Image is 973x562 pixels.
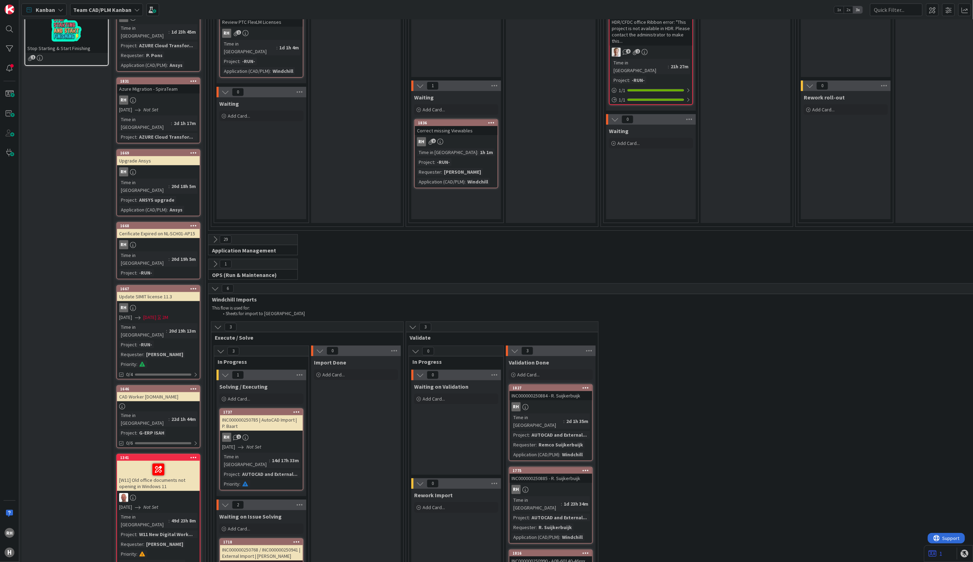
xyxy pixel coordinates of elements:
[269,457,270,464] span: :
[418,120,498,125] div: 1836
[119,429,136,437] div: Project
[143,106,158,113] i: Not Set
[609,127,629,134] span: Waiting
[119,133,136,141] div: Project
[636,49,640,54] span: 2
[609,11,693,105] a: HDR/CFDC office Ribbon error: "This project is not available in HDR. Please contact the administr...
[119,51,143,59] div: Requester
[512,485,521,494] div: RH
[560,451,584,458] div: Windchill
[232,371,244,379] span: 1
[512,523,536,531] div: Requester
[844,6,853,13] span: 2x
[170,28,198,36] div: 1d 23h 45m
[414,94,434,101] span: Waiting
[119,269,136,277] div: Project
[412,358,495,365] span: In Progress
[169,255,170,263] span: :
[414,119,498,188] a: 1836Correct missing ViewablesRHTime in [GEOGRAPHIC_DATA]:1h 1mProject:-RUN-Requester:[PERSON_NAME...
[117,386,200,401] div: 1646CAD Worker [DOMAIN_NAME]
[529,514,530,521] span: :
[117,461,200,491] div: [W11] Old office documents not opening in Windows 11
[137,429,166,437] div: G-ERP ISAH
[812,106,835,113] span: Add Card...
[423,396,445,402] span: Add Card...
[619,87,625,94] span: 1 / 1
[119,167,128,176] div: RH
[232,88,244,96] span: 0
[170,255,198,263] div: 20d 19h 5m
[169,415,170,423] span: :
[314,359,346,366] span: Import Done
[117,455,200,491] div: 1341[W11] Old office documents not opening in Windows 11
[415,126,498,135] div: Correct missing Viewables
[529,431,530,439] span: :
[414,492,453,499] span: Rework Import
[619,96,625,104] span: 1 / 1
[137,530,194,538] div: W11 New Digital Work...
[136,196,137,204] span: :
[137,42,195,49] div: AZURE Cloud Transfor...
[172,119,198,127] div: 2d 1h 17m
[441,168,442,176] span: :
[220,18,303,27] div: Review PTC FlexLM Licenses
[120,79,200,84] div: 1831
[509,474,592,483] div: INC000000250885 - R. Suijkerbuijk
[237,30,241,35] span: 1
[137,341,154,348] div: -RUN-
[168,61,184,69] div: Ansys
[126,439,133,447] span: 0/6
[512,431,529,439] div: Project
[537,441,585,449] div: Remco Suijkerbuijk
[512,533,559,541] div: Application (CAD/PLM)
[610,48,692,57] div: BO
[25,44,108,53] div: Stop Starting & Start Finishing
[509,467,592,474] div: 1775
[270,67,271,75] span: :
[119,513,169,528] div: Time in [GEOGRAPHIC_DATA]
[225,323,237,331] span: 3
[170,415,198,423] div: 22d 1h 44m
[119,24,169,40] div: Time in [GEOGRAPHIC_DATA]
[116,77,200,144] a: 1831Azure Migration - SpiraTeamRH[DATE]Not SetTime in [GEOGRAPHIC_DATA]:2d 1h 17mProject:AZURE Cl...
[509,467,592,483] div: 1775INC000000250885 - R. Suijkerbuijk
[509,385,592,391] div: 1827
[612,59,668,74] div: Time in [GEOGRAPHIC_DATA]
[223,410,303,415] div: 1737
[117,150,200,165] div: 1669Upgrade Ansys
[668,63,669,70] span: :
[219,11,303,78] a: Review PTC FlexLM LicensesRHTime in [GEOGRAPHIC_DATA]:1d 1h 4mProject:-RUN-Application (CAD/PLM):...
[144,351,185,358] div: [PERSON_NAME]
[136,269,137,277] span: :
[25,2,109,66] a: Stop Starting & Start Finishing
[870,4,923,16] input: Quick Filter...
[228,113,250,119] span: Add Card...
[167,206,168,214] span: :
[137,196,176,204] div: ANSYS upgrade
[626,49,631,54] span: 8
[136,341,137,348] span: :
[116,149,200,216] a: 1669Upgrade AnsysRHTime in [GEOGRAPHIC_DATA]:20d 18h 5mProject:ANSYS upgradeApplication (CAD/PLM)...
[610,86,692,95] div: 1/1
[119,323,166,339] div: Time in [GEOGRAPHIC_DATA]
[31,55,35,60] span: 1
[119,240,128,249] div: RH
[442,168,483,176] div: [PERSON_NAME]
[270,457,301,464] div: 14d 17h 33m
[119,493,128,502] img: RK
[669,63,690,70] div: 21h 27m
[120,151,200,155] div: 1669
[167,61,168,69] span: :
[117,386,200,392] div: 1646
[222,443,235,451] span: [DATE]
[171,119,172,127] span: :
[169,182,170,190] span: :
[228,396,250,402] span: Add Card...
[219,513,282,520] span: Waiting on Issue Solving
[219,100,239,107] span: Waiting
[137,269,154,277] div: -RUN-
[119,251,169,267] div: Time in [GEOGRAPHIC_DATA]
[423,106,445,113] span: Add Card...
[136,429,137,437] span: :
[120,455,200,460] div: 1341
